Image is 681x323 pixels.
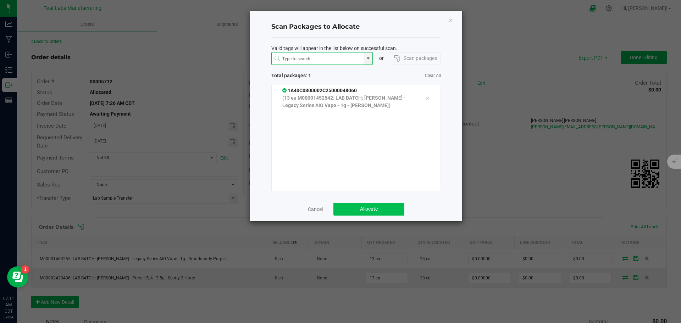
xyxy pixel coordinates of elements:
iframe: Resource center [7,266,28,288]
p: (13 ea M00001452542: LAB BATCH: [PERSON_NAME] - Legacy Series AIO Vape - 1g - [PERSON_NAME]) [282,94,415,109]
div: Remove tag [420,94,435,102]
a: Cancel [308,206,323,213]
iframe: Resource center unread badge [21,265,29,274]
h4: Scan Packages to Allocate [271,22,441,32]
span: In Sync [282,88,288,93]
span: Allocate [360,206,378,212]
button: Allocate [333,203,404,216]
button: Close [448,16,453,24]
span: Valid tags will appear in the list below on successful scan. [271,45,397,52]
span: 1A40C0300002C25000048060 [282,88,357,93]
span: Total packages: 1 [271,72,356,79]
a: Clear All [425,73,441,79]
div: or [373,55,390,62]
input: Type to search... [272,52,364,65]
